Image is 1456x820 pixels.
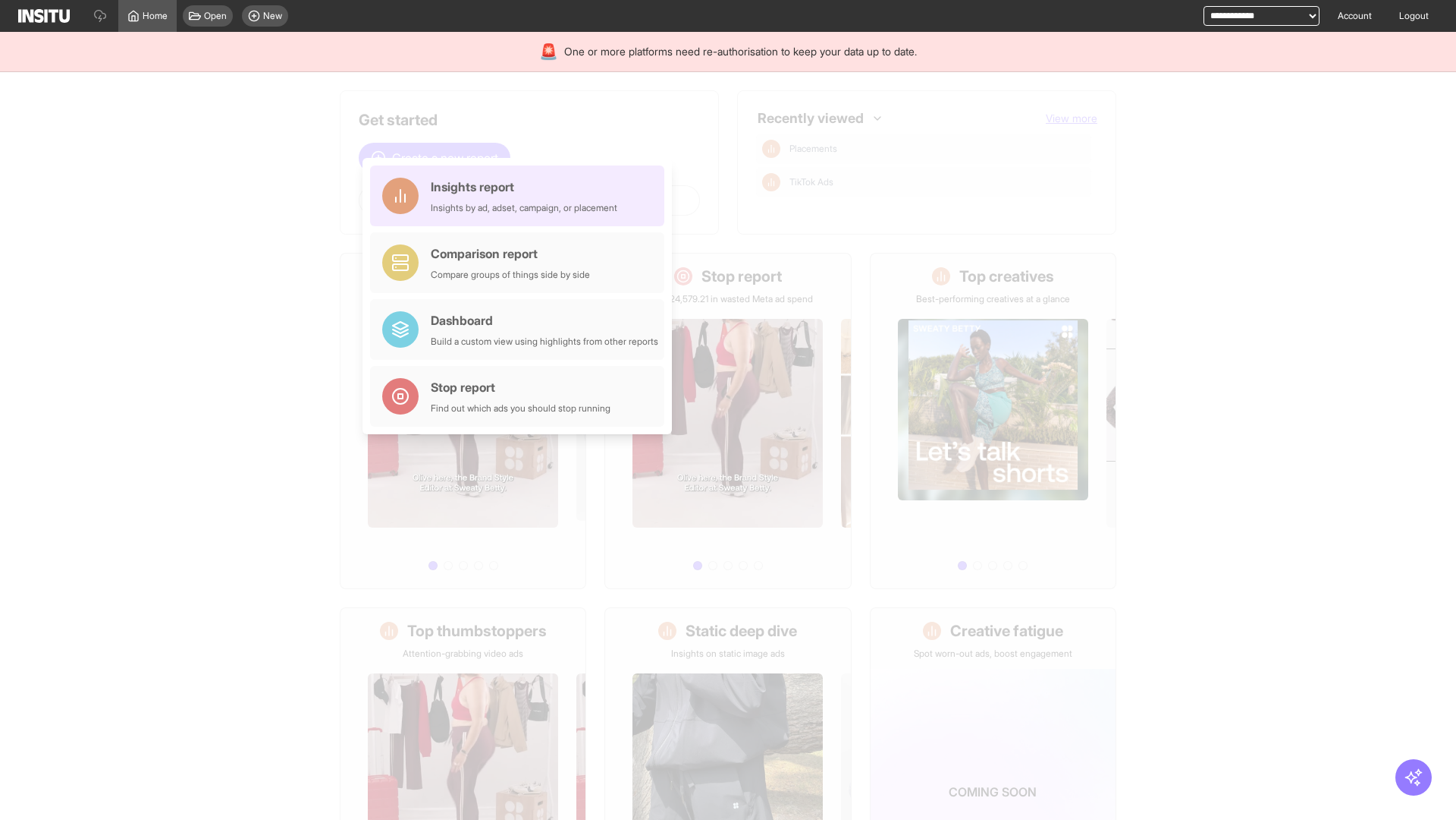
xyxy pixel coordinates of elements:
[431,378,610,396] div: Stop report
[143,10,168,22] span: Home
[18,9,70,23] img: Logo
[263,10,282,22] span: New
[431,244,590,263] div: Comparison report
[431,269,590,281] div: Compare groups of things side by side
[431,336,658,348] div: Build a custom view using highlights from other reports
[431,202,617,214] div: Insights by ad, adset, campaign, or placement
[539,41,558,62] div: 🚨
[431,402,610,415] div: Find out which ads you should stop running
[431,178,617,196] div: Insights report
[204,10,227,22] span: Open
[431,311,658,330] div: Dashboard
[564,44,917,59] span: One or more platforms need re-authorisation to keep your data up to date.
